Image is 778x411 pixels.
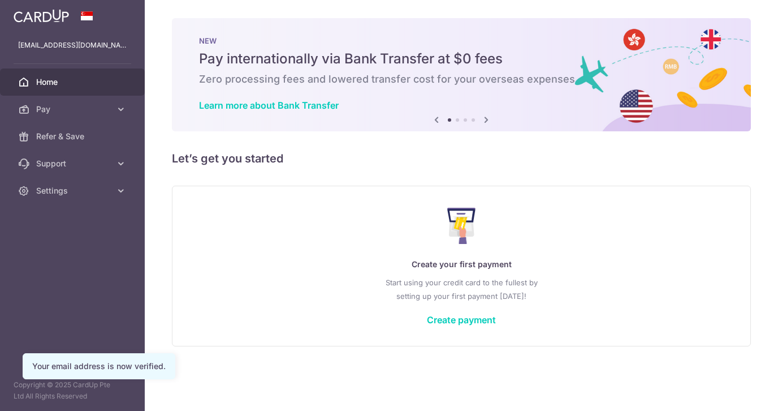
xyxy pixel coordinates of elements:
p: Create your first payment [195,258,728,271]
span: Pay [36,104,111,115]
h5: Let’s get you started [172,149,751,168]
a: Create payment [427,314,496,326]
img: Bank transfer banner [172,18,751,131]
span: Home [36,76,111,88]
h5: Pay internationally via Bank Transfer at $0 fees [199,50,724,68]
a: Learn more about Bank Transfer [199,100,339,111]
p: [EMAIL_ADDRESS][DOMAIN_NAME] [18,40,127,51]
h6: Zero processing fees and lowered transfer cost for your overseas expenses [199,72,724,86]
iframe: Opens a widget where you can find more information [706,377,767,405]
img: CardUp [14,9,69,23]
img: Make Payment [447,208,476,244]
p: Start using your credit card to the fullest by setting up your first payment [DATE]! [195,276,728,303]
span: Settings [36,185,111,196]
span: Support [36,158,111,169]
div: Your email address is now verified. [32,361,166,372]
span: Refer & Save [36,131,111,142]
p: NEW [199,36,724,45]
